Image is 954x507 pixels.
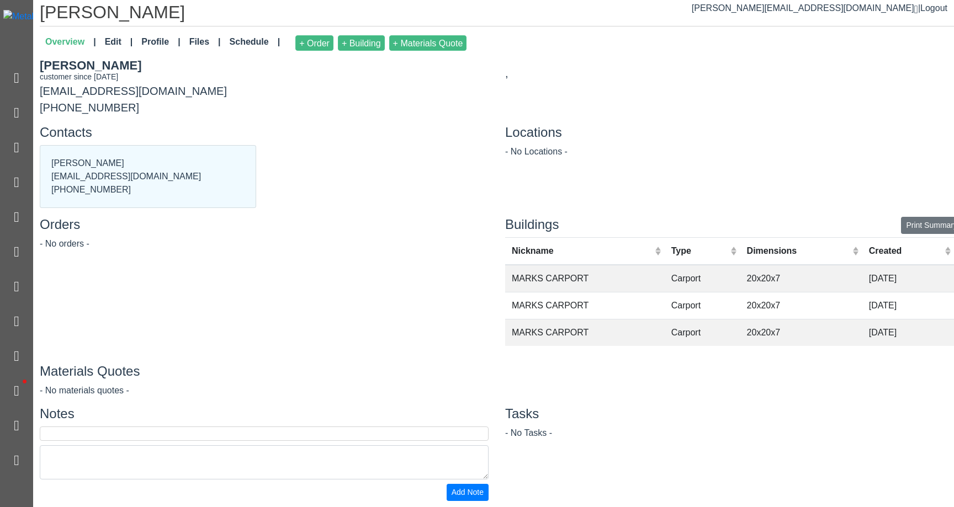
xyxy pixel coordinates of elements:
h4: Tasks [505,406,954,422]
h4: Locations [505,125,954,141]
div: - No Locations - [505,145,954,158]
div: [PERSON_NAME] [40,56,489,74]
div: Type [671,244,728,258]
button: + Building [338,35,385,51]
div: | [692,2,947,15]
td: MARKS CARPORT [505,292,665,319]
a: Files [185,31,225,55]
div: [PERSON_NAME] [EMAIL_ADDRESS][DOMAIN_NAME] [PHONE_NUMBER] [40,146,256,207]
div: [EMAIL_ADDRESS][DOMAIN_NAME] [PHONE_NUMBER] [31,56,497,116]
td: 20x20x7 [740,265,862,292]
span: Logout [920,3,947,13]
div: customer since [DATE] [40,71,489,83]
a: Profile [137,31,184,55]
td: [DATE] [862,319,954,346]
h4: Orders [40,217,489,233]
div: Created [869,244,942,258]
td: Carport [665,319,740,346]
td: Carport [665,265,740,292]
span: • [10,364,39,399]
div: Dimensions [747,244,850,258]
div: - No materials quotes - [40,384,489,397]
a: [PERSON_NAME][EMAIL_ADDRESS][DOMAIN_NAME] [692,3,918,13]
div: - No orders - [40,237,489,250]
h4: Contacts [40,125,489,141]
a: Overview [41,31,100,55]
div: , [505,65,954,82]
div: Nickname [512,244,652,258]
td: [DATE] [862,265,954,292]
td: 20x20x7 [740,292,862,319]
td: 20x20x7 [740,319,862,346]
h4: Materials Quotes [40,364,489,380]
td: Carport [665,292,740,319]
h4: Buildings [505,217,954,233]
h1: [PERSON_NAME] [40,2,954,26]
td: MARKS CARPORT [505,319,665,346]
div: - No Tasks - [505,426,954,440]
td: [DATE] [862,292,954,319]
td: MARKS CARPORT [505,265,665,292]
button: + Order [295,35,333,51]
h4: Notes [40,406,489,422]
a: Edit [100,31,137,55]
img: Metals Direct Inc Logo [3,10,100,23]
span: Add Note [452,488,484,497]
button: + Materials Quote [389,35,467,51]
a: Schedule [225,31,285,55]
button: Add Note [447,484,489,501]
